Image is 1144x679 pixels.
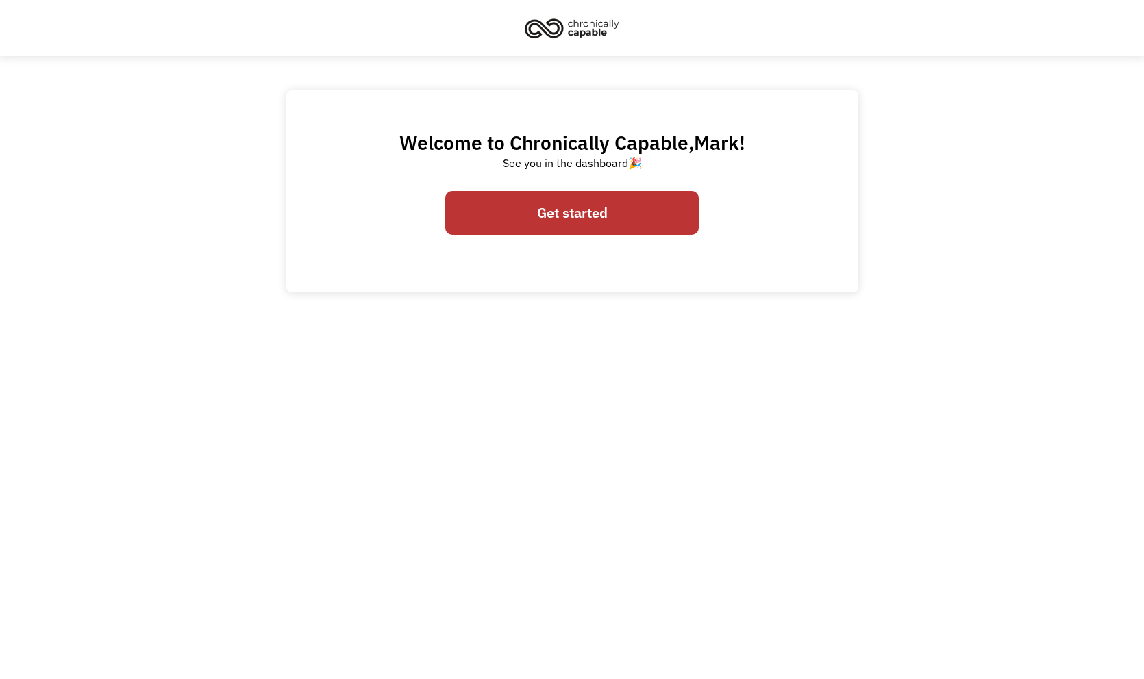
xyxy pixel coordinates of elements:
[445,184,699,242] form: Email Form
[694,130,739,155] span: Mark
[445,191,699,235] a: Get started
[628,156,642,170] a: 🎉
[399,131,745,155] h2: Welcome to Chronically Capable, !
[521,13,623,43] img: Chronically Capable logo
[503,155,642,171] div: See you in the dashboard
